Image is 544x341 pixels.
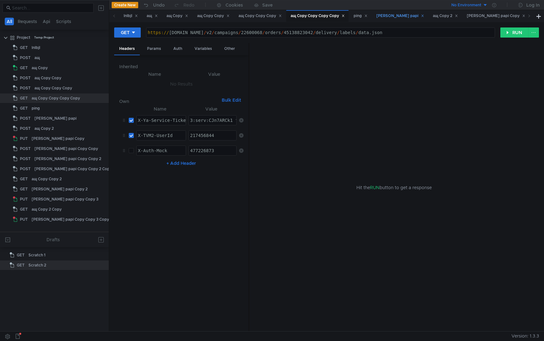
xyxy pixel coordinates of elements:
[17,33,30,42] div: Project
[17,260,25,270] span: GET
[32,104,40,113] div: ping
[34,73,61,83] div: ащ Copy Copy
[16,18,39,25] button: Requests
[32,63,48,73] div: ащ Copy
[34,53,40,63] div: ащ
[186,105,237,113] th: Value
[32,194,98,204] div: [PERSON_NAME] papi Copy Copy 3
[168,43,187,55] div: Auth
[20,93,28,103] span: GET
[238,13,282,19] div: ащ Copy Copy Copy
[124,13,138,19] div: lnlbjl
[20,43,28,52] span: GET
[119,63,244,70] h6: Inherited
[28,260,46,270] div: Scratch 2
[32,134,84,143] div: [PERSON_NAME] papi Copy
[34,144,98,153] div: [PERSON_NAME] papi Copy Copy
[5,18,14,25] button: All
[142,43,166,55] div: Params
[170,81,193,87] nz-embed-empty: No Results
[20,134,28,143] span: PUT
[511,332,539,341] span: Version: 1.3.3
[219,43,240,55] div: Other
[20,114,31,123] span: POST
[41,18,52,25] button: Api
[262,3,273,7] div: Save
[370,185,380,190] span: RUN
[291,13,345,19] div: ащ Copy Copy Copy Copy
[356,184,432,191] span: Hit the button to get a response
[32,215,109,224] div: [PERSON_NAME] papi Copy Copy 3 Copy
[20,215,28,224] span: PUT
[32,93,80,103] div: ащ Copy Copy Copy Copy
[354,13,368,19] div: ping
[20,73,31,83] span: POST
[112,2,138,8] button: Create New
[189,43,217,55] div: Variables
[20,174,28,184] span: GET
[20,83,31,93] span: POST
[20,154,31,164] span: POST
[34,83,72,93] div: ащ Copy Copy Copy
[34,154,101,164] div: [PERSON_NAME] papi Copy Copy 2
[20,184,28,194] span: GET
[114,27,141,38] button: GET
[169,0,199,10] button: Redo
[32,43,40,52] div: lnlbjl
[433,13,458,19] div: ащ Copy 2
[138,0,169,10] button: Undo
[34,164,112,174] div: [PERSON_NAME] papi Copy Copy 2 Copy
[34,33,54,42] div: Temp Project
[167,13,189,19] div: ащ Copy
[226,1,243,9] div: Cookies
[20,194,28,204] span: PUT
[34,114,77,123] div: [PERSON_NAME] papi
[20,164,31,174] span: POST
[376,13,424,19] div: [PERSON_NAME] papi
[451,2,481,8] div: No Environment
[500,27,529,38] button: RUN
[20,63,28,73] span: GET
[467,13,525,19] div: [PERSON_NAME] papi Copy
[183,1,195,9] div: Redo
[526,1,540,9] div: Log In
[17,250,25,260] span: GET
[197,13,230,19] div: ащ Copy Copy
[32,205,62,214] div: ащ Copy 2 Copy
[46,236,60,243] div: Drafts
[219,96,244,104] button: Bulk Edit
[28,250,46,260] div: Scratch 1
[20,53,31,63] span: POST
[134,105,186,113] th: Name
[20,144,31,153] span: POST
[32,184,88,194] div: [PERSON_NAME] papi Copy 2
[185,70,244,78] th: Value
[147,13,158,19] div: ащ
[164,159,199,167] button: + Add Header
[54,18,73,25] button: Scripts
[121,29,130,36] div: GET
[20,205,28,214] span: GET
[32,174,62,184] div: ащ Copy Copy 2
[34,124,54,133] div: ащ Copy 2
[20,104,28,113] span: GET
[153,1,165,9] div: Undo
[124,70,185,78] th: Name
[20,124,31,133] span: POST
[119,98,219,105] h6: Own
[12,4,90,11] input: Search...
[114,43,140,55] div: Headers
